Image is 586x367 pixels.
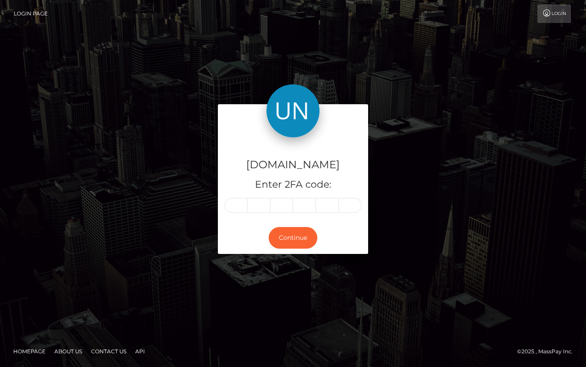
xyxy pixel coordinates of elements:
[269,227,317,249] button: Continue
[14,4,48,23] a: Login Page
[266,84,320,137] img: Unlockt.me
[517,347,579,356] div: © 2025 , MassPay Inc.
[88,344,130,358] a: Contact Us
[225,178,361,192] h5: Enter 2FA code:
[51,344,86,358] a: About Us
[537,4,571,23] a: Login
[132,344,148,358] a: API
[10,344,49,358] a: Homepage
[225,157,361,173] h4: [DOMAIN_NAME]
